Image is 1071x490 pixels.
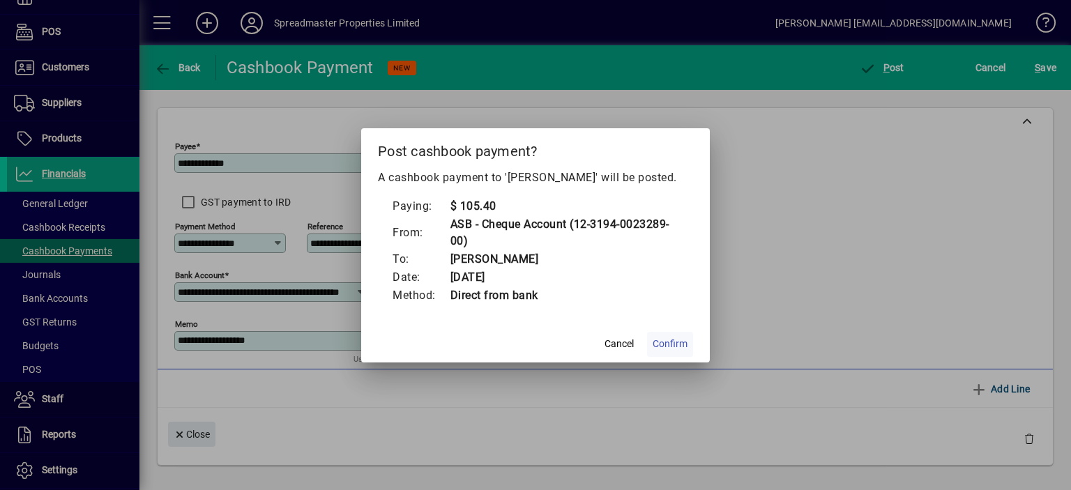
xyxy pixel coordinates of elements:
td: Paying: [392,197,450,215]
h2: Post cashbook payment? [361,128,710,169]
span: Confirm [653,337,688,351]
td: Date: [392,268,450,286]
p: A cashbook payment to '[PERSON_NAME]' will be posted. [378,169,693,186]
button: Confirm [647,332,693,357]
td: To: [392,250,450,268]
span: Cancel [605,337,634,351]
td: ASB - Cheque Account (12-3194-0023289-00) [450,215,680,250]
td: From: [392,215,450,250]
td: [PERSON_NAME] [450,250,680,268]
td: Method: [392,286,450,305]
td: Direct from bank [450,286,680,305]
td: $ 105.40 [450,197,680,215]
td: [DATE] [450,268,680,286]
button: Cancel [597,332,641,357]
